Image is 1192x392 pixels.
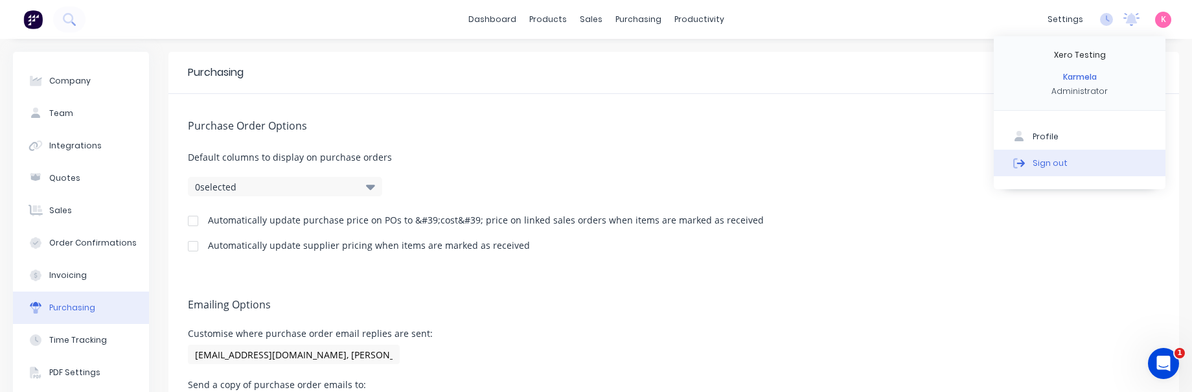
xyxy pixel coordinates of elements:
button: Company [13,65,149,97]
button: Sign out [994,150,1165,176]
button: Time Tracking [13,324,149,356]
button: Team [13,97,149,130]
div: Purchasing [49,302,95,314]
button: Integrations [13,130,149,162]
span: 1 [1175,348,1185,358]
div: sales [573,10,609,29]
button: Quotes [13,162,149,194]
div: Quotes [49,172,80,184]
div: Profile [1033,131,1059,143]
button: Order Confirmations [13,227,149,259]
a: dashboard [462,10,523,29]
div: Purchasing [188,65,244,80]
div: Time Tracking [49,334,107,346]
div: Karmela [1063,71,1097,83]
button: PDF Settings [13,356,149,389]
div: Company [49,75,91,87]
div: Invoicing [49,270,87,281]
div: PDF Settings [49,367,100,378]
div: Automatically update supplier pricing when items are marked as received [208,241,530,250]
button: Purchasing [13,292,149,324]
button: Sales [13,194,149,227]
div: products [523,10,573,29]
div: settings [1041,10,1090,29]
div: Integrations [49,140,102,152]
div: Sign out [1033,157,1068,168]
div: Team [49,108,73,119]
span: Default columns to display on purchase orders [188,150,1160,164]
button: Invoicing [13,259,149,292]
div: productivity [668,10,731,29]
div: Send a copy of purchase order emails to: [188,380,400,389]
div: Administrator [1051,86,1108,97]
div: purchasing [609,10,668,29]
img: Factory [23,10,43,29]
h5: Emailing Options [188,299,1160,311]
div: Sales [49,205,72,216]
div: Xero Testing [1054,49,1106,61]
button: 0selected [188,177,382,196]
div: Customise where purchase order email replies are sent: [188,329,433,338]
iframe: Intercom live chat [1148,348,1179,379]
span: K [1161,14,1166,25]
button: Profile [994,124,1165,150]
h5: Purchase Order Options [188,120,1160,132]
div: Order Confirmations [49,237,137,249]
div: Automatically update purchase price on POs to &#39;cost&#39; price on linked sales orders when it... [208,216,764,225]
